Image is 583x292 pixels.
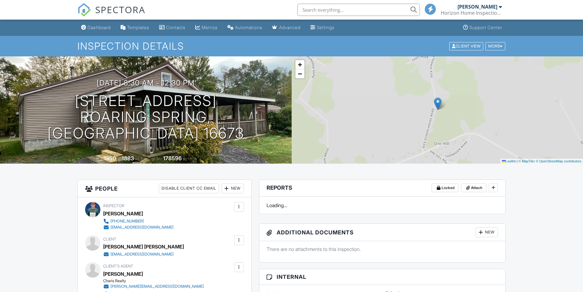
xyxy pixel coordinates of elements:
a: Contacts [157,22,188,33]
input: Search everything... [297,4,420,16]
span: | [517,159,518,163]
h3: People [78,180,251,197]
div: Client View [449,42,483,50]
a: Leaflet [502,159,516,163]
div: Automations [235,25,262,30]
div: 178596 [163,155,182,161]
span: sq.ft. [183,157,190,161]
div: [PERSON_NAME] [103,209,143,218]
a: © MapTiler [518,159,535,163]
a: Automations (Basic) [225,22,265,33]
div: [PERSON_NAME] [458,4,497,10]
a: [EMAIL_ADDRESS][DOMAIN_NAME] [103,251,179,257]
a: Metrics [193,22,220,33]
a: Zoom out [295,69,305,78]
a: Settings [308,22,337,33]
img: The Best Home Inspection Software - Spectora [77,3,91,17]
a: [PERSON_NAME][EMAIL_ADDRESS][DOMAIN_NAME] [103,283,204,290]
a: Templates [118,22,152,33]
h1: Inspection Details [77,41,506,51]
a: [EMAIL_ADDRESS][DOMAIN_NAME] [103,224,174,230]
div: Advanced [279,25,301,30]
span: Client's Agent [103,264,133,268]
div: [EMAIL_ADDRESS][DOMAIN_NAME] [110,252,174,257]
div: 1883 [122,155,134,161]
p: There are no attachments to this inspection. [267,246,498,252]
div: [PHONE_NUMBER] [110,219,144,224]
div: New [222,184,244,193]
div: Metrics [202,25,218,30]
span: Lot Size [149,157,162,161]
div: Settings [317,25,334,30]
div: Templates [127,25,149,30]
h3: Additional Documents [259,224,506,241]
h3: [DATE] 8:30 am - 12:30 pm [97,79,195,87]
div: [PERSON_NAME] [PERSON_NAME] [103,242,184,251]
div: [EMAIL_ADDRESS][DOMAIN_NAME] [110,225,174,230]
a: Zoom in [295,60,305,69]
span: + [298,61,302,68]
span: − [298,70,302,78]
div: Dashboard [88,25,111,30]
div: [PERSON_NAME][EMAIL_ADDRESS][DOMAIN_NAME] [110,284,204,289]
a: [PERSON_NAME] [103,269,143,279]
div: More [485,42,505,50]
img: Marker [434,97,442,110]
div: New [476,227,498,237]
a: Advanced [270,22,303,33]
span: SPECTORA [95,3,145,16]
h3: Internal [259,269,506,285]
a: SPECTORA [77,8,145,21]
a: © OpenStreetMap contributors [536,159,581,163]
a: Client View [449,44,485,48]
a: Dashboard [79,22,113,33]
div: Contacts [166,25,185,30]
span: Client [103,237,116,241]
a: [PHONE_NUMBER] [103,218,174,224]
div: Charis Realty [103,279,209,283]
span: Inspector [103,203,124,208]
span: Built [96,157,103,161]
div: Horizon Home Inspections, LLC [441,10,502,16]
div: Disable Client CC Email [159,184,219,193]
a: Support Center [461,22,505,33]
h1: [STREET_ADDRESS] Roaring Spring, [GEOGRAPHIC_DATA] 16673 [10,93,282,141]
div: Support Center [469,25,502,30]
div: 1950 [104,155,116,161]
span: sq. ft. [135,157,144,161]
